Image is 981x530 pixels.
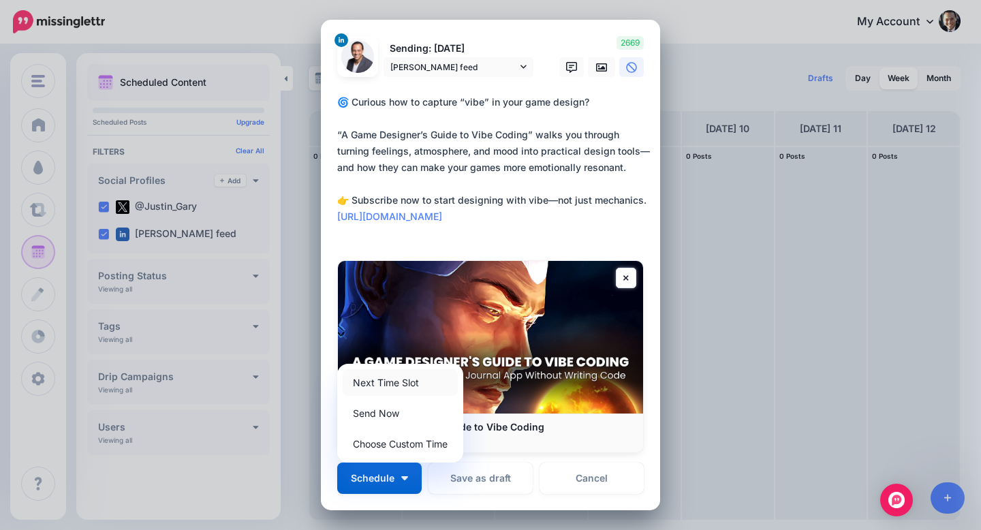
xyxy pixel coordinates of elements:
img: 1713975767145-37900.png [341,40,374,73]
p: [DOMAIN_NAME] [352,433,629,446]
button: Save as draft [429,463,533,494]
p: Sending: [DATE] [384,41,533,57]
a: Cancel [540,463,644,494]
span: 2669 [617,36,644,50]
a: [PERSON_NAME] feed [384,57,533,77]
img: A Game Designer's Guide to Vibe Coding [338,261,643,414]
a: Choose Custom Time [343,431,458,457]
div: Open Intercom Messenger [880,484,913,516]
div: Schedule [337,364,463,463]
span: [PERSON_NAME] feed [390,60,517,74]
span: Schedule [351,473,394,483]
a: Next Time Slot [343,369,458,396]
a: Send Now [343,400,458,426]
button: Schedule [337,463,422,494]
div: 🌀 Curious how to capture “vibe” in your game design? “A Game Designer’s Guide to Vibe Coding” wal... [337,94,651,225]
img: arrow-down-white.png [401,476,408,480]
